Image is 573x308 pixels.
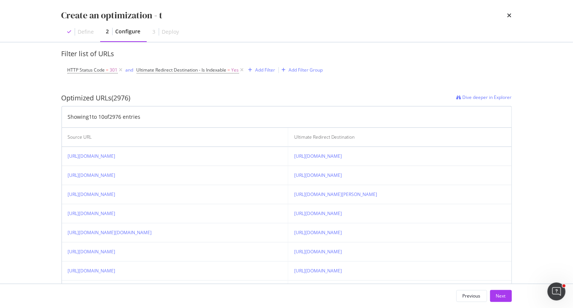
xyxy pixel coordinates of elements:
[294,210,342,217] a: [URL][DOMAIN_NAME]
[507,9,512,22] div: times
[106,67,109,73] span: =
[294,248,342,255] a: [URL][DOMAIN_NAME]
[228,67,230,73] span: =
[78,28,94,36] div: Define
[68,153,116,159] a: [URL][DOMAIN_NAME]
[68,229,152,236] a: [URL][DOMAIN_NAME][DOMAIN_NAME]
[153,28,156,36] div: 3
[456,290,487,302] button: Previous
[256,67,275,73] div: Add Filter
[457,93,512,103] a: Dive deeper in Explorer
[547,283,565,301] iframe: Intercom live chat
[68,172,116,178] a: [URL][DOMAIN_NAME]
[490,290,512,302] button: Next
[463,94,512,100] span: Dive deeper in Explorer
[110,65,118,75] span: 301
[116,28,141,35] div: Configure
[232,65,239,75] span: Yes
[62,93,131,103] div: Optimized URLs (2976)
[126,67,134,73] div: and
[62,9,163,22] div: Create an optimization - t
[279,66,323,75] button: Add Filter Group
[68,191,116,197] a: [URL][DOMAIN_NAME]
[106,28,109,35] div: 2
[294,268,342,274] a: [URL][DOMAIN_NAME]
[68,248,116,255] a: [URL][DOMAIN_NAME]
[62,128,289,147] th: Source URL
[288,128,511,147] th: Ultimate Redirect Destination
[68,210,116,217] a: [URL][DOMAIN_NAME]
[294,229,342,236] a: [URL][DOMAIN_NAME]
[62,49,512,59] div: Filter list of URLs
[137,67,227,73] span: Ultimate Redirect Destination - Is Indexable
[289,67,323,73] div: Add Filter Group
[496,293,506,299] div: Next
[68,67,105,73] span: HTTP Status Code
[245,66,275,75] button: Add Filter
[68,268,116,274] a: [URL][DOMAIN_NAME]
[294,191,377,197] a: [URL][DOMAIN_NAME][PERSON_NAME]
[463,293,481,299] div: Previous
[68,113,141,121] div: Showing 1 to 10 of 2976 entries
[294,172,342,178] a: [URL][DOMAIN_NAME]
[126,66,134,73] button: and
[162,28,179,36] div: Deploy
[294,153,342,159] a: [URL][DOMAIN_NAME]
